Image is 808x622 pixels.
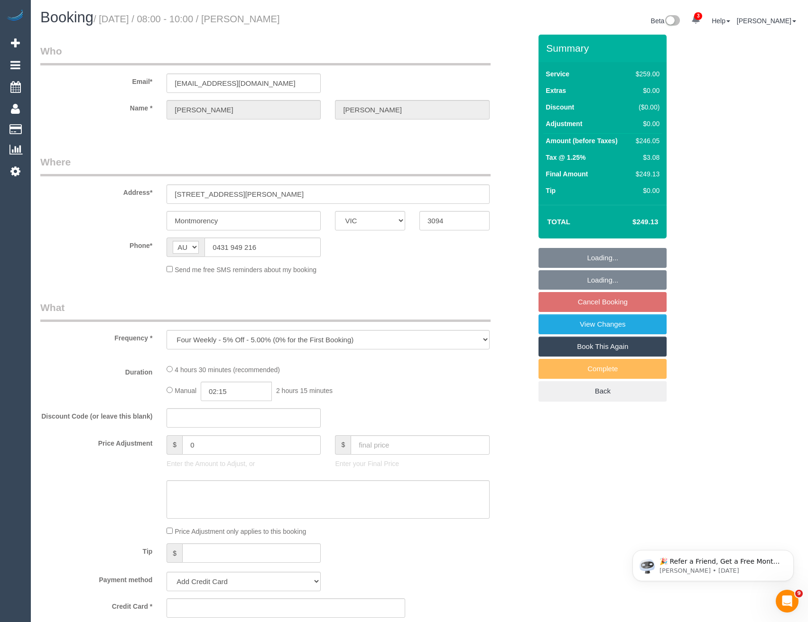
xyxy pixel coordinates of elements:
[40,301,491,322] legend: What
[546,43,662,54] h3: Summary
[175,528,306,535] span: Price Adjustment only applies to this booking
[712,17,730,25] a: Help
[167,100,321,119] input: First Name*
[167,211,321,230] input: Suburb*
[546,153,585,162] label: Tax @ 1.25%
[33,184,159,197] label: Address*
[546,69,569,79] label: Service
[33,330,159,343] label: Frequency *
[175,387,196,394] span: Manual
[632,69,659,79] div: $259.00
[618,530,808,596] iframe: Intercom notifications message
[167,73,321,93] input: Email*
[546,119,582,128] label: Adjustment
[204,238,321,257] input: Phone*
[632,119,659,128] div: $0.00
[33,543,159,556] label: Tip
[33,238,159,250] label: Phone*
[33,572,159,585] label: Payment method
[33,364,159,377] label: Duration
[737,17,796,25] a: [PERSON_NAME]
[351,435,489,455] input: final price
[632,86,659,95] div: $0.00
[694,12,702,20] span: 3
[539,381,667,401] a: Back
[335,459,489,468] p: Enter your Final Price
[632,169,659,179] div: $249.13
[40,9,93,26] span: Booking
[33,100,159,113] label: Name *
[167,435,182,455] span: $
[93,14,280,24] small: / [DATE] / 08:00 - 10:00 / [PERSON_NAME]
[546,102,574,112] label: Discount
[547,218,570,226] strong: Total
[175,366,280,374] span: 4 hours 30 minutes (recommended)
[167,543,182,563] span: $
[33,73,159,86] label: Email*
[776,590,799,613] iframe: Intercom live chat
[539,337,667,357] a: Book This Again
[6,9,25,23] img: Automaid Logo
[687,9,705,30] a: 3
[33,435,159,448] label: Price Adjustment
[40,155,491,176] legend: Where
[419,211,490,230] input: Post Code*
[33,598,159,611] label: Credit Card *
[632,102,659,112] div: ($0.00)
[33,408,159,421] label: Discount Code (or leave this blank)
[604,218,658,226] h4: $249.13
[539,314,667,334] a: View Changes
[664,15,680,27] img: New interface
[546,169,588,179] label: Final Amount
[335,435,351,455] span: $
[546,186,556,195] label: Tip
[795,590,803,597] span: 9
[546,86,566,95] label: Extras
[276,387,333,394] span: 2 hours 15 minutes
[632,153,659,162] div: $3.08
[167,459,321,468] p: Enter the Amount to Adjust, or
[335,100,489,119] input: Last Name*
[40,44,491,65] legend: Who
[651,17,680,25] a: Beta
[175,604,397,613] iframe: Secure card payment input frame
[175,266,316,274] span: Send me free SMS reminders about my booking
[546,136,617,146] label: Amount (before Taxes)
[632,136,659,146] div: $246.05
[632,186,659,195] div: $0.00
